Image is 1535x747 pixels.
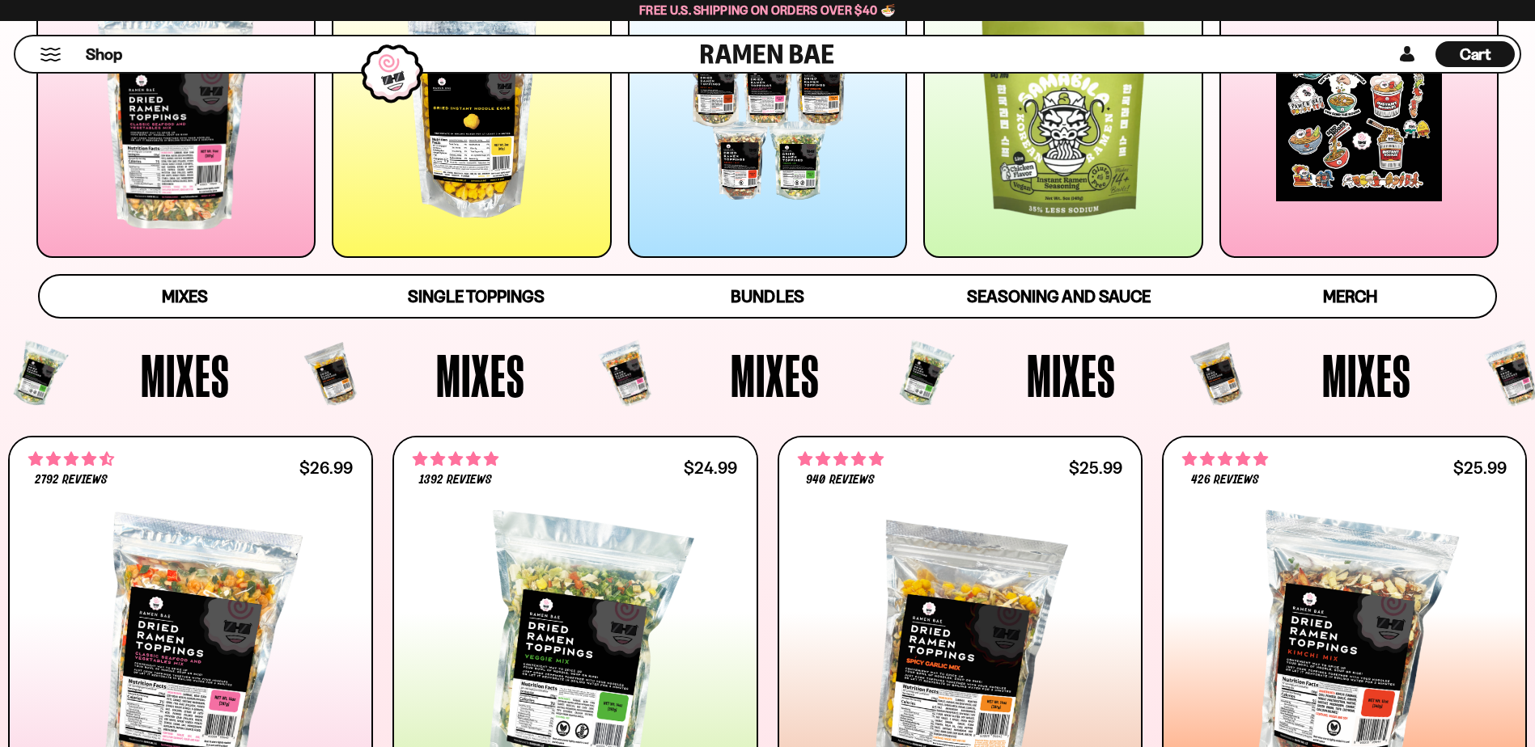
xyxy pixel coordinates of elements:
[40,276,331,317] a: Mixes
[28,449,114,470] span: 4.68 stars
[639,2,896,18] span: Free U.S. Shipping on Orders over $40 🍜
[35,474,108,487] span: 2792 reviews
[408,286,545,306] span: Single Toppings
[1027,345,1116,405] span: Mixes
[86,44,122,65] span: Shop
[806,474,874,487] span: 940 reviews
[419,474,492,487] span: 1392 reviews
[622,276,914,317] a: Bundles
[413,449,498,470] span: 4.76 stars
[731,286,804,306] span: Bundles
[1323,286,1377,306] span: Merch
[967,286,1151,306] span: Seasoning and Sauce
[162,286,208,306] span: Mixes
[40,48,61,61] button: Mobile Menu Trigger
[436,345,525,405] span: Mixes
[1204,276,1495,317] a: Merch
[86,41,122,67] a: Shop
[299,460,353,475] div: $26.99
[684,460,737,475] div: $24.99
[1453,460,1507,475] div: $25.99
[731,345,820,405] span: Mixes
[141,345,230,405] span: Mixes
[1460,44,1491,64] span: Cart
[1322,345,1411,405] span: Mixes
[798,449,884,470] span: 4.75 stars
[1182,449,1268,470] span: 4.76 stars
[913,276,1204,317] a: Seasoning and Sauce
[1435,36,1515,72] a: Cart
[1069,460,1122,475] div: $25.99
[1191,474,1259,487] span: 426 reviews
[331,276,622,317] a: Single Toppings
